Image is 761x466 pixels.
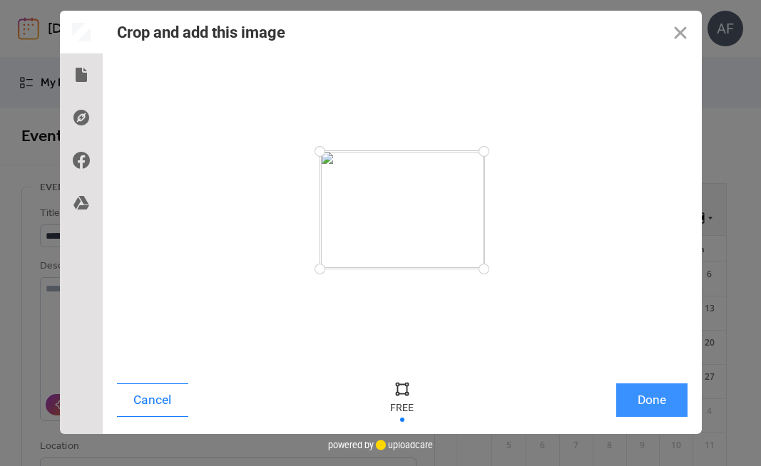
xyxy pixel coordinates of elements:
button: Done [616,383,688,417]
div: powered by [328,434,433,455]
a: uploadcare [374,440,433,450]
div: Local Files [60,53,103,96]
div: Crop and add this image [117,24,285,41]
div: Preview [60,11,103,53]
button: Close [659,11,702,53]
div: Facebook [60,139,103,182]
div: Direct Link [60,96,103,139]
div: Google Drive [60,182,103,224]
button: Cancel [117,383,188,417]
